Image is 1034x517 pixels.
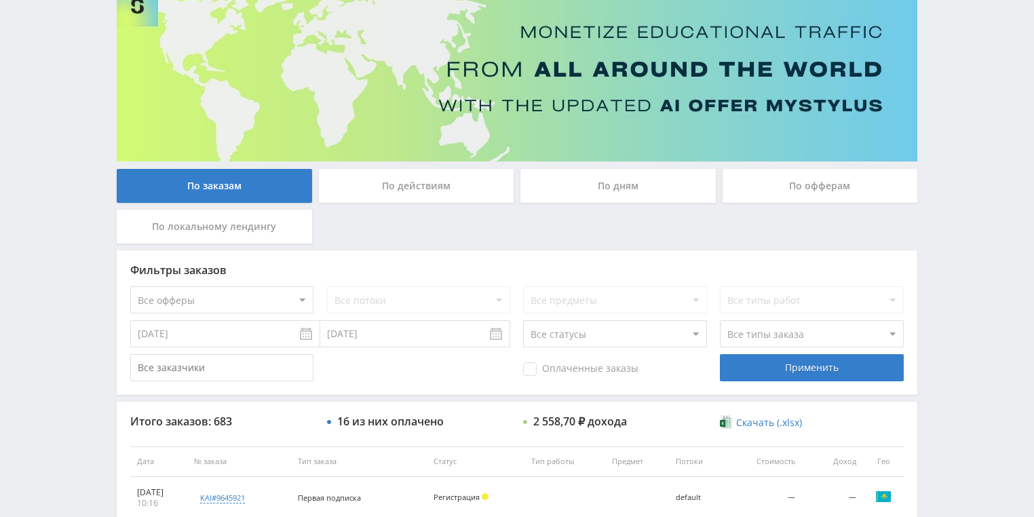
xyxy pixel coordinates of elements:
[875,489,892,505] img: kaz.png
[130,354,313,381] input: Все заказчики
[723,169,918,203] div: По офферам
[117,169,312,203] div: По заказам
[482,493,489,500] span: Холд
[319,169,514,203] div: По действиям
[863,446,904,477] th: Гео
[200,493,245,503] div: kai#9645921
[802,446,863,477] th: Доход
[137,487,180,498] div: [DATE]
[434,492,480,502] span: Регистрация
[130,446,187,477] th: Дата
[137,498,180,509] div: 10:16
[605,446,669,477] th: Предмет
[533,415,627,427] div: 2 558,70 ₽ дохода
[524,446,605,477] th: Тип работы
[117,210,312,244] div: По локальному лендингу
[291,446,427,477] th: Тип заказа
[669,446,727,477] th: Потоки
[130,264,904,276] div: Фильтры заказов
[736,417,802,428] span: Скачать (.xlsx)
[727,446,802,477] th: Стоимость
[187,446,291,477] th: № заказа
[427,446,524,477] th: Статус
[523,362,638,376] span: Оплаченные заказы
[720,354,903,381] div: Применить
[520,169,716,203] div: По дням
[337,415,444,427] div: 16 из них оплачено
[720,415,731,429] img: xlsx
[130,415,313,427] div: Итого заказов: 683
[676,493,721,502] div: default
[720,416,801,429] a: Скачать (.xlsx)
[298,493,361,503] span: Первая подписка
